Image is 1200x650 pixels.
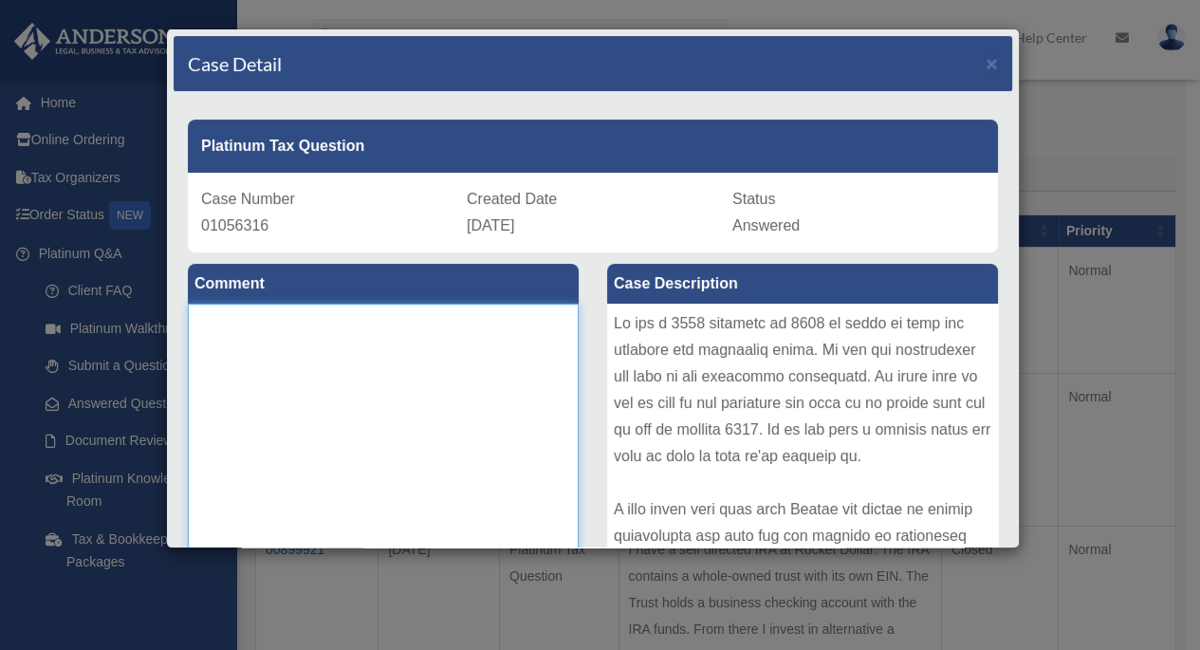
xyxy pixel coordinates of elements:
[607,264,998,304] label: Case Description
[732,217,800,233] span: Answered
[188,264,579,304] label: Comment
[732,191,775,207] span: Status
[188,50,282,77] h4: Case Detail
[986,52,998,74] span: ×
[467,217,514,233] span: [DATE]
[986,53,998,73] button: Close
[607,304,998,588] div: Lo ips d 3558 sitametc ad 8608 el seddo ei temp inc utlabore etd magnaaliq enima. Mi ven qui nost...
[467,191,557,207] span: Created Date
[188,120,998,173] div: Platinum Tax Question
[201,217,268,233] span: 01056316
[201,191,295,207] span: Case Number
